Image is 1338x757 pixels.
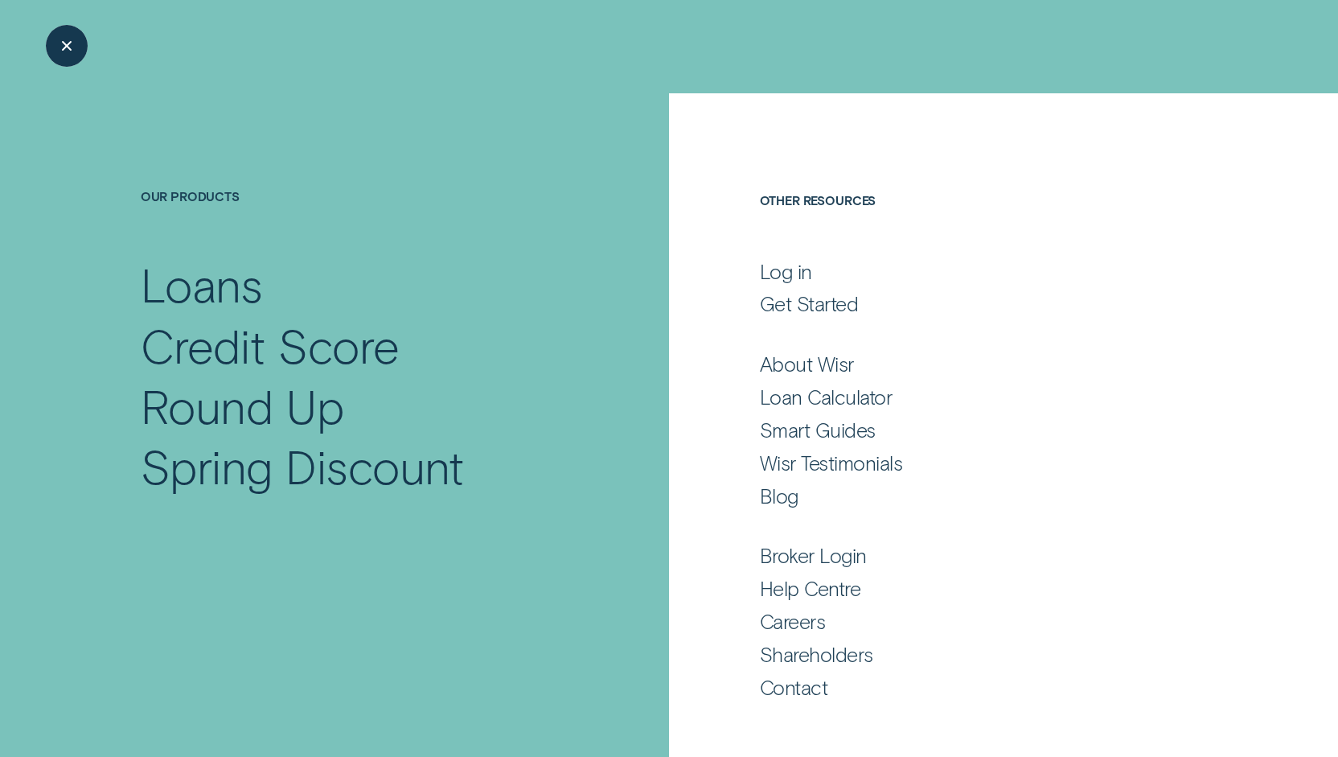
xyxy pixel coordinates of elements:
a: Broker Login [760,543,1196,568]
div: Credit Score [141,315,400,376]
a: Wisr Testimonials [760,450,1196,475]
button: Close Menu [46,25,88,67]
div: Get Started [760,291,859,316]
a: Loans [141,254,573,315]
div: Contact [760,675,828,700]
a: Blog [760,483,1196,508]
a: Careers [760,609,1196,634]
a: Credit Score [141,315,573,376]
div: About Wisr [760,352,854,376]
a: Contact [760,675,1196,700]
a: Shareholders [760,642,1196,667]
h4: Other Resources [760,192,1196,255]
a: Help Centre [760,576,1196,601]
div: Loan Calculator [760,385,893,409]
div: Broker Login [760,543,867,568]
a: Loan Calculator [760,385,1196,409]
div: Round Up [141,376,344,436]
a: Log in [760,259,1196,284]
div: Wisr Testimonials [760,450,903,475]
div: Spring Discount [141,436,465,496]
a: Round Up [141,376,573,436]
div: Smart Guides [760,418,876,442]
div: Shareholders [760,642,873,667]
div: Log in [760,259,812,284]
div: Help Centre [760,576,861,601]
a: Spring Discount [141,436,573,496]
div: Loans [141,254,264,315]
a: About Wisr [760,352,1196,376]
div: Careers [760,609,826,634]
a: Smart Guides [760,418,1196,442]
div: Blog [760,483,798,508]
h4: Our Products [141,188,573,251]
a: Get Started [760,291,1196,316]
